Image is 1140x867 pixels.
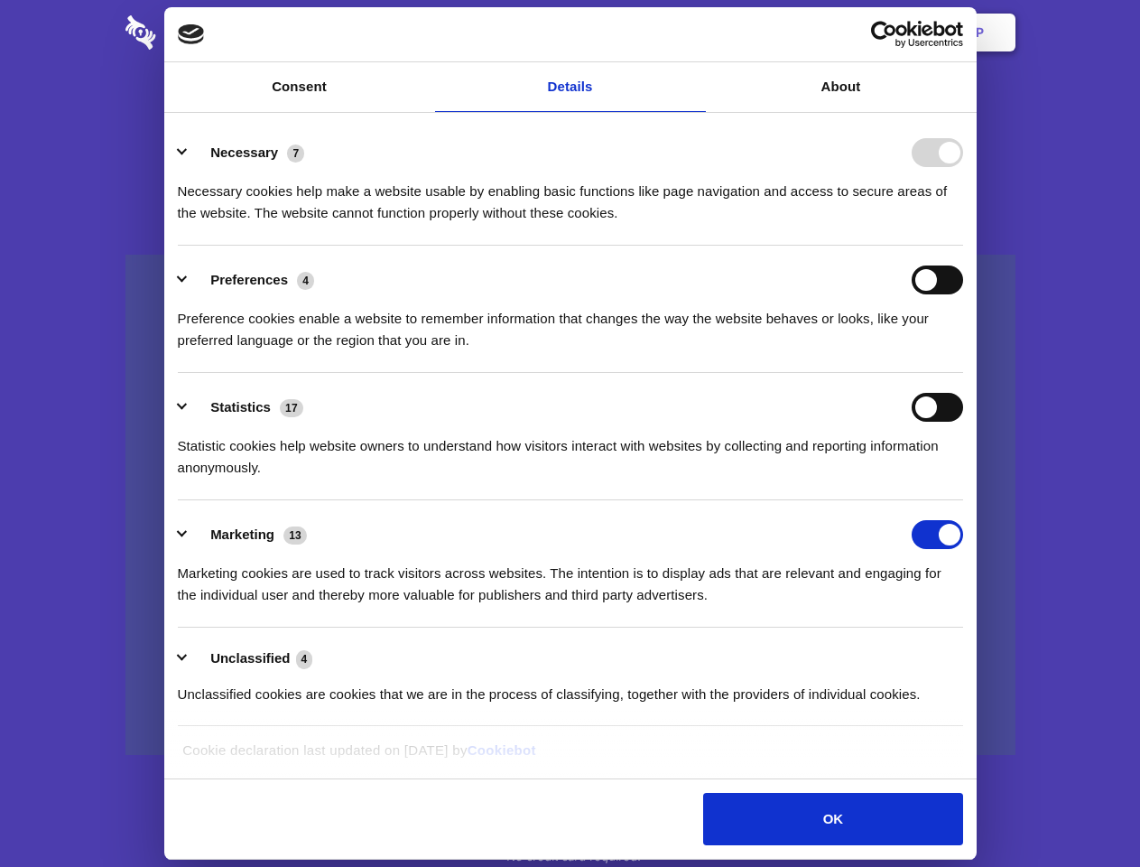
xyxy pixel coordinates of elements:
span: 17 [280,399,303,417]
a: Login [819,5,897,61]
button: Unclassified (4) [178,648,324,670]
button: Statistics (17) [178,393,315,422]
h1: Eliminate Slack Data Loss. [125,81,1015,146]
div: Marketing cookies are used to track visitors across websites. The intention is to display ads tha... [178,549,963,606]
a: Usercentrics Cookiebot - opens in a new window [805,21,963,48]
a: Consent [164,62,435,112]
div: Preference cookies enable a website to remember information that changes the way the website beha... [178,294,963,351]
div: Unclassified cookies are cookies that we are in the process of classifying, together with the pro... [178,670,963,705]
div: Cookie declaration last updated on [DATE] by [169,740,971,775]
h4: Auto-redaction of sensitive data, encrypted data sharing and self-destructing private chats. Shar... [125,164,1015,224]
a: Details [435,62,706,112]
label: Necessary [210,144,278,160]
a: Cookiebot [468,742,536,758]
label: Preferences [210,272,288,287]
label: Marketing [210,527,274,542]
iframe: Drift Widget Chat Controller [1050,777,1118,845]
span: 4 [296,650,313,668]
div: Necessary cookies help make a website usable by enabling basic functions like page navigation and... [178,167,963,224]
a: About [706,62,977,112]
button: Necessary (7) [178,138,316,167]
div: Statistic cookies help website owners to understand how visitors interact with websites by collec... [178,422,963,479]
a: Wistia video thumbnail [125,255,1015,756]
img: logo-wordmark-white-trans-d4663122ce5f474addd5e946df7df03e33cb6a1c49d2221995e7729f52c070b2.svg [125,15,280,50]
a: Pricing [530,5,608,61]
span: 13 [283,527,307,545]
span: 7 [287,144,304,163]
span: 4 [297,272,314,290]
a: Contact [732,5,815,61]
img: logo [178,24,205,44]
button: OK [703,793,962,845]
button: Marketing (13) [178,520,319,549]
label: Statistics [210,399,271,415]
button: Preferences (4) [178,266,326,294]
